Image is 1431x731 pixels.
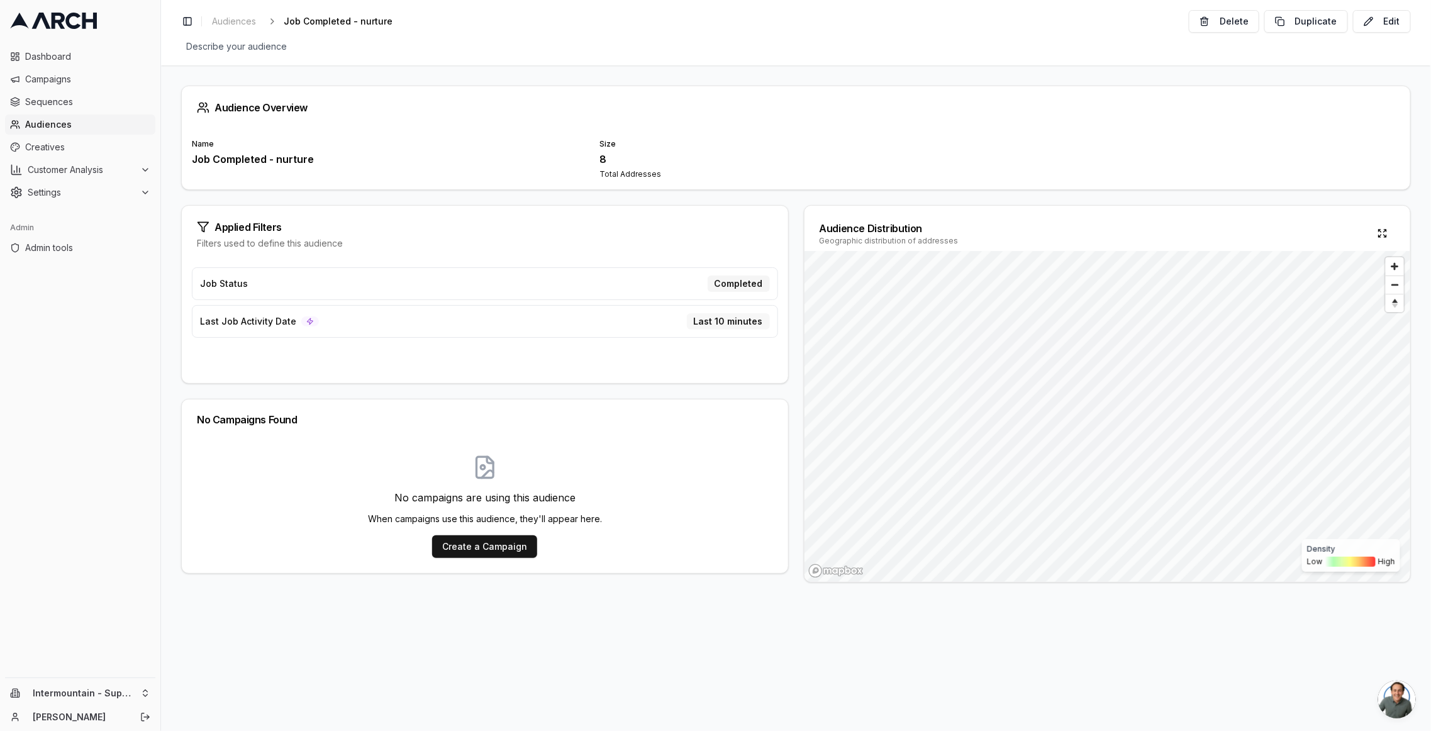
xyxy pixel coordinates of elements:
div: Last 10 minutes [687,313,770,330]
button: Duplicate [1264,10,1348,33]
span: Campaigns [25,73,150,86]
span: Audiences [212,15,256,28]
span: Customer Analysis [28,164,135,176]
div: Completed [708,276,770,292]
a: Admin tools [5,238,155,258]
span: Admin tools [25,242,150,254]
span: Dashboard [25,50,150,63]
div: Name [192,139,584,149]
div: Applied Filters [197,221,773,233]
a: Mapbox homepage [808,564,864,578]
span: Audiences [25,118,150,131]
a: Audiences [5,114,155,135]
span: Job Completed - nurture [284,15,393,28]
span: Sequences [25,96,150,108]
button: Edit [1353,10,1411,33]
button: Create a Campaign [432,535,537,558]
nav: breadcrumb [207,13,413,30]
span: Creatives [25,141,150,153]
p: When campaigns use this audience, they'll appear here. [368,513,602,525]
div: Density [1307,544,1395,554]
span: Zoom out [1386,276,1404,294]
p: No campaigns are using this audience [368,490,602,505]
div: Size [599,139,992,149]
span: Describe your audience [181,38,292,55]
div: Audience Overview [197,101,1395,114]
button: Log out [136,708,154,726]
div: Admin [5,218,155,238]
button: Reset bearing to north [1386,294,1404,312]
div: Total Addresses [599,169,992,179]
a: Campaigns [5,69,155,89]
div: Geographic distribution of addresses [820,236,959,246]
button: Intermountain - Superior Water & Air [5,683,155,703]
a: Audiences [207,13,261,30]
button: Zoom in [1386,257,1404,276]
div: Job Completed - nurture [192,152,584,167]
div: 8 [599,152,992,167]
span: Low [1307,557,1323,567]
button: Customer Analysis [5,160,155,180]
span: Intermountain - Superior Water & Air [33,688,135,699]
button: Settings [5,182,155,203]
div: Audience Distribution [820,221,959,236]
span: Reset bearing to north [1384,296,1405,311]
a: Creatives [5,137,155,157]
button: Delete [1189,10,1259,33]
span: Settings [28,186,135,199]
div: Filters used to define this audience [197,237,773,250]
a: [PERSON_NAME] [33,711,126,723]
div: Open chat [1378,681,1416,718]
button: Zoom out [1386,276,1404,294]
canvas: Map [805,251,1412,583]
a: Sequences [5,92,155,112]
span: High [1378,557,1395,567]
div: No Campaigns Found [197,415,773,425]
span: Last Job Activity Date [200,315,296,328]
span: Job Status [200,277,248,290]
a: Dashboard [5,47,155,67]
